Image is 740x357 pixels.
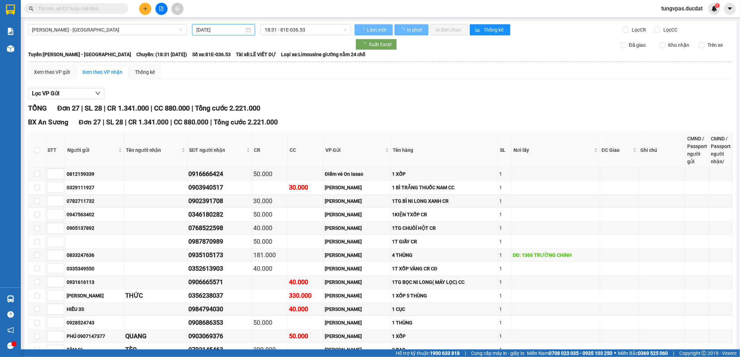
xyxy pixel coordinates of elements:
div: 0987870989 [188,237,251,246]
div: 1 [499,251,510,259]
div: HIẾU 3S [67,305,123,313]
td: 0984794030 [187,303,252,316]
div: 300.000 [253,345,287,355]
span: Nơi lấy [513,146,593,154]
div: 181.000 [253,250,287,260]
th: CC [288,133,324,167]
td: Lê Đại Hành [324,262,391,276]
div: CMND / Passport người gửi [687,135,707,165]
th: STT [46,133,66,167]
div: 1 BÌ TRẮNG THUỐC NAM CC [392,184,497,191]
span: loading [360,27,366,32]
span: Tổng cước 2.221.000 [195,104,260,112]
div: 40.000 [253,223,287,233]
div: 30.000 [253,196,287,206]
div: 0356238037 [188,291,251,301]
div: 0984794030 [188,304,251,314]
span: search [29,6,34,11]
span: Lọc VP Gửi [32,89,59,98]
td: Lê Đại Hành [324,181,391,194]
div: CMND / Passport người nhận/ [711,135,731,165]
span: | [192,104,193,112]
div: 1 XỐP [392,170,497,178]
td: QUANG [124,330,187,343]
div: 1 [499,211,510,218]
span: aim [175,6,180,11]
span: loading [400,27,406,32]
span: | [673,349,674,357]
div: 0903069376 [188,331,251,341]
span: Chuyến: (18:31 [DATE]) [136,51,187,58]
span: Tài xế: LÊ VIẾT DỰ [236,51,276,58]
div: 0329111927 [67,184,123,191]
td: 0902391708 [187,194,252,208]
span: bar-chart [475,27,481,33]
span: CC 880.000 [154,104,190,112]
div: Xem theo VP gửi [34,68,70,76]
div: TÂM GL [67,346,123,354]
td: THỨC [124,289,187,303]
div: 0346180282 [188,210,251,219]
div: 3 BAO [392,346,497,354]
span: CR 1.341.000 [128,118,169,126]
span: Hỗ trợ kỹ thuật: [396,349,460,357]
span: loading [361,42,369,47]
td: 0768522598 [187,221,252,235]
span: | [465,349,466,357]
div: 50.000 [253,237,287,246]
div: [PERSON_NAME] [325,305,390,313]
div: [PERSON_NAME] [325,184,390,191]
td: Điểm vé On Iasao [324,167,391,181]
span: | [210,118,212,126]
div: QUANG [125,331,186,341]
div: 4 THÙNG [392,251,497,259]
span: Trên xe [705,41,725,49]
button: file-add [155,3,168,15]
div: [PERSON_NAME] [325,211,390,218]
span: tungvpas.ducdat [656,4,708,13]
div: [PERSON_NAME] [325,292,390,299]
img: warehouse-icon [7,295,14,303]
div: DĐ: 1366 TRƯỜNG CHINH [513,251,598,259]
td: 0792145463 [187,343,252,357]
span: Miền Nam [527,349,612,357]
div: 0935105173 [188,250,251,260]
td: Phan Đình Phùng [324,343,391,357]
span: Gia Lai - Sài Gòn [32,25,182,35]
div: 1TG CHUÔÍ HỘT CR [392,224,497,232]
div: TÈO [125,345,186,355]
th: SL [498,133,512,167]
div: 40.000 [253,264,287,273]
span: TỔNG [28,104,47,112]
div: 50.000 [253,210,287,219]
span: Xuất Excel [369,41,391,48]
div: [PERSON_NAME] [325,238,390,245]
td: Phan Đình Phùng [324,289,391,303]
span: | [81,104,83,112]
span: copyright [701,351,706,356]
span: | [151,104,152,112]
div: 1T GIẤY CR [392,238,497,245]
div: 1 [499,184,510,191]
div: Xem theo VP nhận [82,68,122,76]
span: Kho nhận [665,41,692,49]
span: | [104,104,105,112]
div: 0768522598 [188,223,251,233]
img: warehouse-icon [7,45,14,52]
span: Miền Bắc [618,349,668,357]
th: Tên hàng [391,133,499,167]
span: question-circle [7,311,14,318]
div: 1TG BỌC NI LONG( MÁY LỌC) CC [392,278,497,286]
td: 0346180282 [187,208,252,221]
div: 50.000 [253,169,287,179]
span: message [7,342,14,349]
strong: 1900 633 818 [430,350,460,356]
span: Người gửi [67,146,117,154]
div: 1 [499,346,510,354]
span: notification [7,327,14,333]
div: [PERSON_NAME] [325,197,390,205]
td: 0987870989 [187,235,252,249]
div: 1KIỆN TXỐP CR [392,211,497,218]
div: 1 XỐP [392,332,497,340]
div: 0903940517 [188,183,251,192]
